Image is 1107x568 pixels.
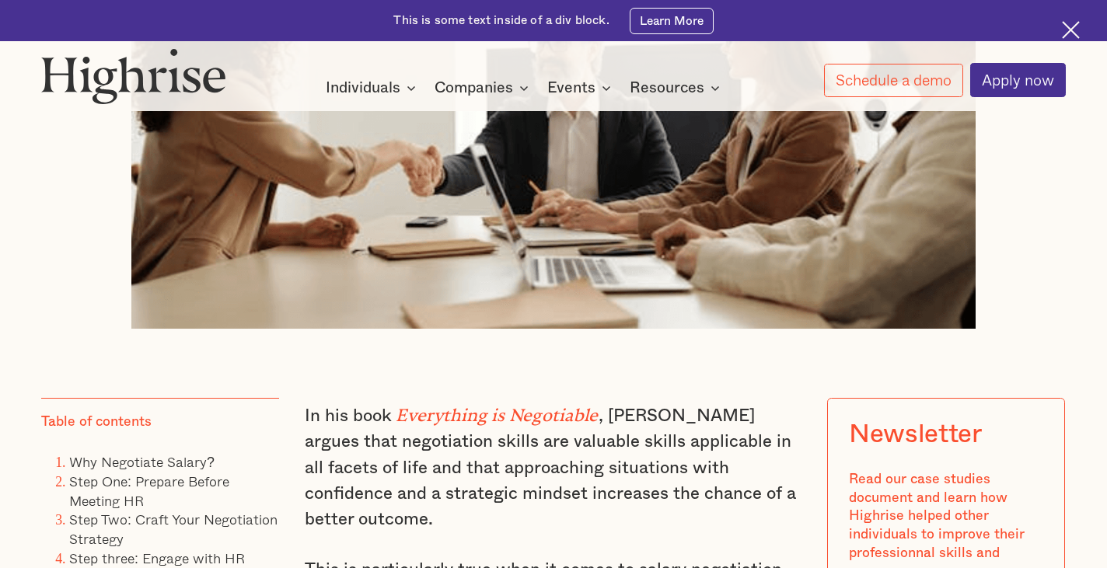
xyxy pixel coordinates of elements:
[630,78,704,97] div: Resources
[396,405,598,416] em: Everything is Negotiable
[630,78,725,97] div: Resources
[69,470,229,511] a: Step One: Prepare Before Meeting HR
[824,64,963,97] a: Schedule a demo
[547,78,616,97] div: Events
[547,78,595,97] div: Events
[1062,21,1080,39] img: Cross icon
[970,63,1066,97] a: Apply now
[41,48,226,104] img: Highrise logo
[69,451,215,472] a: Why Negotiate Salary?
[69,508,278,549] a: Step Two: Craft Your Negotiation Strategy
[435,78,533,97] div: Companies
[305,398,802,533] p: In his book , [PERSON_NAME] argues that negotiation skills are valuable skills applicable in all ...
[326,78,400,97] div: Individuals
[41,413,152,431] div: Table of contents
[435,78,513,97] div: Companies
[326,78,421,97] div: Individuals
[630,8,713,34] a: Learn More
[393,12,609,29] div: This is some text inside of a div block.
[849,420,982,450] div: Newsletter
